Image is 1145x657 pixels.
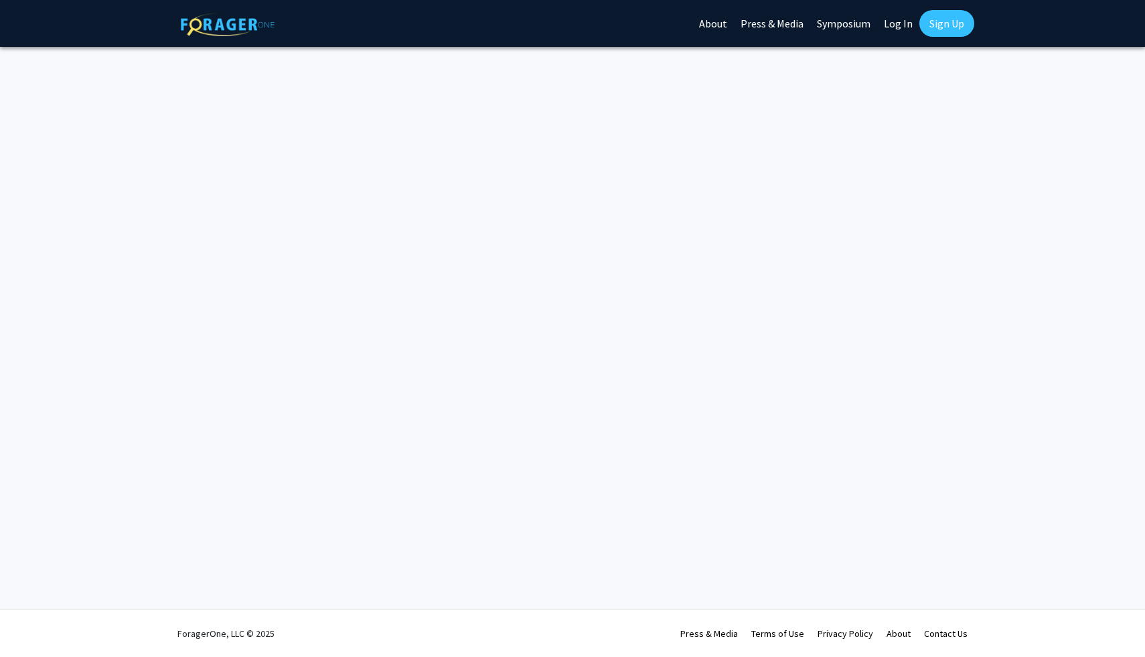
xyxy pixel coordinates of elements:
[887,628,911,640] a: About
[680,628,738,640] a: Press & Media
[177,610,275,657] div: ForagerOne, LLC © 2025
[751,628,804,640] a: Terms of Use
[818,628,873,640] a: Privacy Policy
[924,628,968,640] a: Contact Us
[181,13,275,36] img: ForagerOne Logo
[919,10,974,37] a: Sign Up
